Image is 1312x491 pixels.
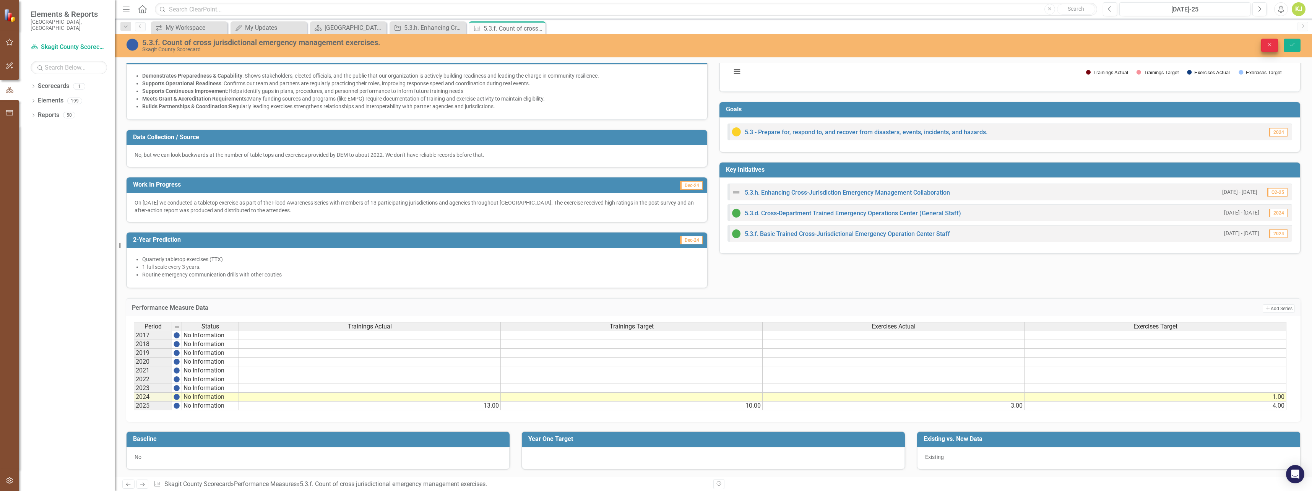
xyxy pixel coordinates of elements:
[732,127,741,137] img: Caution
[174,359,180,365] img: 5IrRnKEJ6BiPSN5KCdQOFTDSB2zcNESImCplowt8AK+PXGIh7Es0AAAAASUVORK5CYII=
[31,61,107,74] input: Search Below...
[1119,2,1250,16] button: [DATE]-25
[142,47,798,52] div: Skagit County Scorecard
[312,23,385,33] a: [GEOGRAPHIC_DATA] Page
[232,23,305,33] a: My Updates
[680,181,703,190] span: Dec-24
[142,88,229,94] strong: Supports Continuous Improvement:
[732,67,742,77] button: View chart menu, Number of TTX or EX
[142,271,699,278] li: Routine emergency communication drills with other couties
[174,403,180,409] img: 5IrRnKEJ6BiPSN5KCdQOFTDSB2zcNESImCplowt8AK+PXGIh7Es0AAAAASUVORK5CYII=
[134,402,172,410] td: 2025
[134,375,172,384] td: 2022
[174,324,180,330] img: 8DAGhfEEPCf229AAAAAElFTkSuQmCC
[31,43,107,52] a: Skagit County Scorecard
[153,480,708,489] div: » »
[142,102,699,110] li: Regularly leading exercises strengthens relationships and interoperability with partner agencies ...
[201,323,219,330] span: Status
[133,134,703,141] h3: Data Collection / Source
[1224,209,1259,216] small: [DATE] - [DATE]
[1292,2,1306,16] button: KJ
[135,151,699,159] div: No, but we can look backwards at the number of table tops and exercises provided by DEM to about ...
[142,95,699,102] li: Many funding sources and programs (like EMPG) require documentation of training and exercise acti...
[142,72,699,80] li: : Shows stakeholders, elected officials, and the public that our organization is actively buildin...
[726,166,1296,173] h3: Key Initiatives
[134,340,172,349] td: 2018
[38,96,63,105] a: Elements
[182,366,239,375] td: No Information
[134,366,172,375] td: 2021
[31,19,107,31] small: [GEOGRAPHIC_DATA], [GEOGRAPHIC_DATA]
[872,323,916,330] span: Exercises Actual
[142,80,221,86] strong: Supports Operational Readiness
[1269,209,1288,217] span: 2024
[182,349,239,358] td: No Information
[174,350,180,356] img: 5IrRnKEJ6BiPSN5KCdQOFTDSB2zcNESImCplowt8AK+PXGIh7Es0AAAAASUVORK5CYII=
[132,304,950,311] h3: Performance Measure Data
[135,454,141,460] span: No
[1068,6,1084,12] span: Search
[164,480,231,488] a: Skagit County Scorecard
[1269,229,1288,238] span: 2024
[126,39,138,51] img: No Information
[484,24,544,33] div: 5.3.f. Count of cross jurisdictional emergency management exercises.
[153,23,226,33] a: My Workspace
[134,358,172,366] td: 2020
[142,103,229,109] strong: Builds Partnerships & Coordination:
[182,393,239,402] td: No Information
[1025,393,1286,402] td: 1.00
[501,402,763,410] td: 10.00
[142,87,699,95] li: Helps identify gaps in plans, procedures, and personnel performance to inform future training needs
[38,82,69,91] a: Scorecards
[142,96,248,102] strong: Meets Grant & Accreditation Requirements:
[391,23,464,33] a: 5.3.h. Enhancing Cross-Jurisdiction Emergency Management Collaboration
[174,341,180,347] img: 5IrRnKEJ6BiPSN5KCdQOFTDSB2zcNESImCplowt8AK+PXGIh7Es0AAAAASUVORK5CYII=
[610,323,654,330] span: Trainings Target
[133,436,506,442] h3: Baseline
[1267,188,1288,197] span: Q2-25
[182,340,239,349] td: No Information
[745,230,950,237] a: 5.3.f. Basic Trained Cross-Jurisdictional Emergency Operation Center Staff
[300,480,487,488] div: 5.3.f. Count of cross jurisdictional emergency management exercises.
[1086,70,1128,75] button: Show Trainings Actual
[1263,304,1295,313] button: Add Series
[142,255,699,263] li: Quarterly tabletop exercises (TTX)
[680,236,703,244] span: Dec-24
[325,23,385,33] div: [GEOGRAPHIC_DATA] Page
[174,376,180,382] img: 5IrRnKEJ6BiPSN5KCdQOFTDSB2zcNESImCplowt8AK+PXGIh7Es0AAAAASUVORK5CYII=
[38,111,59,120] a: Reports
[732,229,741,238] img: On Target
[404,23,464,33] div: 5.3.h. Enhancing Cross-Jurisdiction Emergency Management Collaboration
[1239,70,1282,75] button: Show Exercises Target
[174,394,180,400] img: 5IrRnKEJ6BiPSN5KCdQOFTDSB2zcNESImCplowt8AK+PXGIh7Es0AAAAASUVORK5CYII=
[1286,465,1304,483] div: Open Intercom Messenger
[732,208,741,218] img: On Target
[726,106,1296,113] h3: Goals
[142,263,699,271] li: 1 full scale every 3 years.
[1137,70,1179,75] button: Show Trainings Target
[1122,5,1248,14] div: [DATE]-25
[142,73,242,79] strong: Demonstrates Preparedness & Capability
[155,3,1097,16] input: Search ClearPoint...
[182,331,239,340] td: No Information
[67,98,82,104] div: 199
[134,393,172,402] td: 2024
[745,189,950,196] a: 5.3.h. Enhancing Cross-Jurisdiction Emergency Management Collaboration
[1187,70,1230,75] button: Show Exercises Actual
[348,323,392,330] span: Trainings Actual
[528,436,901,442] h3: Year One Target
[1057,4,1095,15] button: Search
[234,480,297,488] a: Performance Measures
[1025,402,1286,410] td: 4.00
[134,384,172,393] td: 2023
[925,454,944,460] span: Existing
[145,323,162,330] span: Period
[134,331,172,340] td: 2017
[732,188,741,197] img: Not Defined
[924,436,1296,442] h3: Existing vs. New Data
[745,128,987,136] a: 5.3 - Prepare for, respond to, and recover from disasters, events, incidents, and hazards.
[245,23,305,33] div: My Updates
[745,210,961,217] a: 5.3.d. Cross-Department Trained Emergency Operations Center (General Staff)
[182,375,239,384] td: No Information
